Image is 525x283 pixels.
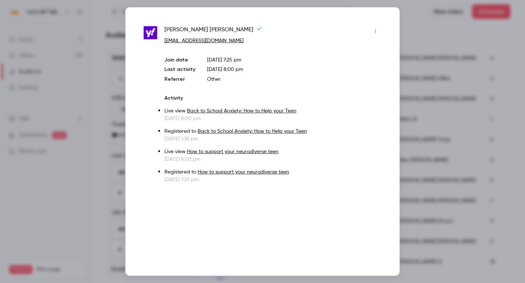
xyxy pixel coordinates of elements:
[207,76,381,83] p: Other
[164,115,381,122] p: [DATE] 8:00 pm
[164,135,381,143] p: [DATE] 1:38 pm
[164,128,381,135] p: Registered to
[164,56,195,64] p: Join date
[164,38,244,43] a: [EMAIL_ADDRESS][DOMAIN_NAME]
[207,67,243,72] span: [DATE] 8:00 pm
[164,168,381,176] p: Registered to
[187,149,279,154] a: How to support your neurodiverse teen
[164,148,381,156] p: Live view
[198,129,307,134] a: Back to School Anxiety: How to Help your Teen
[187,108,296,113] a: Back to School Anxiety: How to Help your Teen
[144,26,157,40] img: yahoo.co.uk
[164,107,381,115] p: Live view
[164,76,195,83] p: Referrer
[198,170,289,175] a: How to support your neurodiverse teen
[164,156,381,163] p: [DATE] 8:00 pm
[164,66,195,73] p: Last activity
[207,56,381,64] p: [DATE] 7:25 pm
[164,176,381,183] p: [DATE] 7:25 pm
[164,25,262,37] span: [PERSON_NAME] [PERSON_NAME]
[164,95,381,102] p: Activity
